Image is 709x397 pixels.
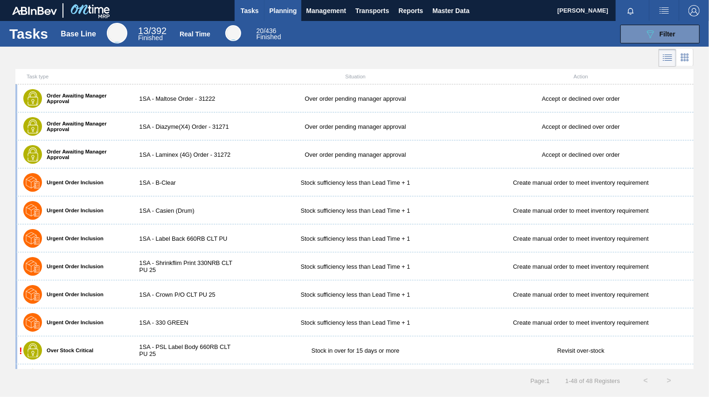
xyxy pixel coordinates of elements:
[257,27,264,35] span: 20
[468,207,694,214] div: Create manual order to meet inventory requirement
[42,292,104,297] label: Urgent Order Inclusion
[243,151,468,158] div: Over order pending manager approval
[468,95,694,102] div: Accept or declined over order
[42,93,124,104] label: Order Awaiting Manager Approval
[180,30,210,38] div: Real Time
[634,369,657,392] button: <
[468,291,694,298] div: Create manual order to meet inventory requirement
[530,377,549,384] span: Page : 1
[130,95,243,102] div: 1SA - Maltose Order - 31222
[659,49,676,67] div: List Vision
[243,179,468,186] div: Stock sufficiency less than Lead Time + 1
[468,235,694,242] div: Create manual order to meet inventory requirement
[243,319,468,326] div: Stock sufficiency less than Lead Time + 1
[130,235,243,242] div: 1SA - Label Back 660RB CLT PU
[130,343,243,357] div: 1SA - PSL Label Body 660RB CLT PU 25
[468,319,694,326] div: Create manual order to meet inventory requirement
[17,74,130,79] div: Task type
[688,5,700,16] img: Logout
[257,33,281,41] span: Finished
[42,180,104,185] label: Urgent Order Inclusion
[42,208,104,213] label: Urgent Order Inclusion
[306,5,346,16] span: Management
[239,5,260,16] span: Tasks
[243,207,468,214] div: Stock sufficiency less than Lead Time + 1
[468,74,694,79] div: Action
[243,347,468,354] div: Stock in over for 15 days or more
[620,25,700,43] button: Filter
[42,264,104,269] label: Urgent Order Inclusion
[563,377,620,384] span: 1 - 48 of 48 Registers
[130,291,243,298] div: 1SA - Crown P/O CLT PU 25
[257,27,277,35] span: / 436
[616,4,646,17] button: Notifications
[138,26,148,36] span: 13
[130,123,243,130] div: 1SA - Diazyme(X4) Order - 31271
[657,369,681,392] button: >
[138,27,167,41] div: Base Line
[107,23,127,43] div: Base Line
[243,95,468,102] div: Over order pending manager approval
[659,5,670,16] img: userActions
[138,34,163,42] span: Finished
[676,49,694,67] div: Card Vision
[9,28,48,39] h1: Tasks
[243,235,468,242] div: Stock sufficiency less than Lead Time + 1
[468,347,694,354] div: Revisit over-stock
[243,74,468,79] div: Situation
[42,236,104,241] label: Urgent Order Inclusion
[225,25,241,41] div: Real Time
[138,26,167,36] span: / 392
[468,179,694,186] div: Create manual order to meet inventory requirement
[243,291,468,298] div: Stock sufficiency less than Lead Time + 1
[42,320,104,325] label: Urgent Order Inclusion
[130,151,243,158] div: 1SA - Laminex (4G) Order - 31272
[468,151,694,158] div: Accept or declined over order
[432,5,469,16] span: Master Data
[130,207,243,214] div: 1SA - Casien (Drum)
[42,121,124,132] label: Order Awaiting Manager Approval
[12,7,57,15] img: TNhmsLtSVTkK8tSr43FrP2fwEKptu5GPRR3wAAAABJRU5ErkJggg==
[130,179,243,186] div: 1SA - B-Clear
[130,319,243,326] div: 1SA - 330 GREEN
[19,346,22,356] span: !
[355,5,389,16] span: Transports
[660,30,675,38] span: Filter
[61,30,96,38] div: Base Line
[468,123,694,130] div: Accept or declined over order
[398,5,423,16] span: Reports
[42,348,93,353] label: Over Stock Critical
[243,123,468,130] div: Over order pending manager approval
[269,5,297,16] span: Planning
[468,263,694,270] div: Create manual order to meet inventory requirement
[130,259,243,273] div: 1SA - Shrinkflim Print 330NRB CLT PU 25
[42,149,124,160] label: Order Awaiting Manager Approval
[243,263,468,270] div: Stock sufficiency less than Lead Time + 1
[257,28,281,40] div: Real Time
